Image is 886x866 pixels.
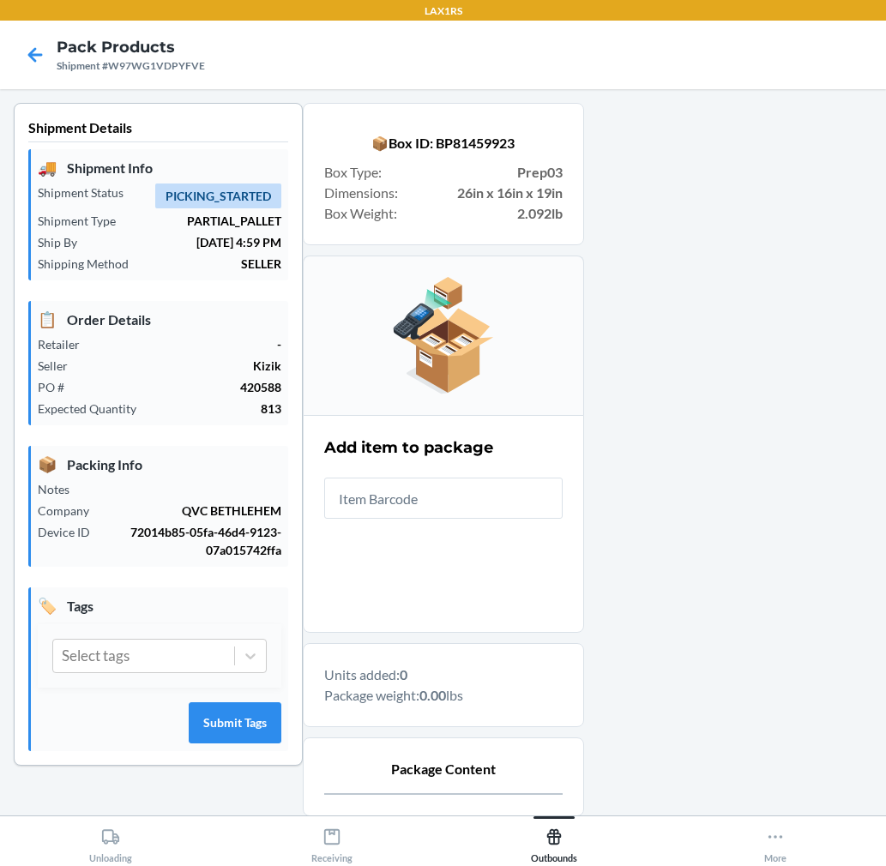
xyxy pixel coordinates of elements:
p: Shipment Info [38,156,281,179]
div: Outbounds [531,821,577,863]
div: More [764,821,787,863]
p: Expected Quantity [38,400,150,418]
p: 813 [150,400,281,418]
span: Box Type : [324,162,382,183]
p: Seller [38,357,81,375]
p: Retailer [38,335,93,353]
strong: 2.092lb [517,203,563,224]
button: Submit Tags [189,702,281,743]
strong: 26in x 16in x 19in [457,183,563,203]
span: Dimensions : [324,183,398,203]
button: More [665,816,886,863]
p: Device ID [38,523,104,541]
p: QVC BETHLEHEM [103,502,281,520]
strong: Prep03 [517,162,563,183]
span: 📦 [38,453,57,476]
p: SELLER [142,255,281,273]
span: Package Content [391,759,496,779]
div: Shipment #W97WG1VDPYFVE [57,58,205,74]
p: Package weight: lbs [324,685,563,706]
div: Receiving [311,821,353,863]
p: Shipment Status [38,183,137,201]
p: LAX1RS [425,3,462,19]
b: 0 [400,666,407,683]
button: Outbounds [443,816,665,863]
div: Unloading [89,821,132,863]
button: Receiving [221,816,443,863]
span: Box Weight : [324,203,397,224]
span: 📋 [38,308,57,331]
p: Order Details [38,308,281,331]
p: PO # [38,378,78,396]
p: Shipping Method [38,255,142,273]
b: 0.00 [419,687,446,703]
p: PARTIAL_PALLET [130,212,281,230]
p: Packing Info [38,453,281,476]
p: 72014b85-05fa-46d4-9123-07a015742ffa [104,523,281,559]
p: Kizik [81,357,281,375]
p: Shipment Details [28,117,288,142]
p: 📦 Box ID: BP81459923 [324,133,563,153]
div: Select tags [62,645,130,667]
h4: Pack Products [57,36,205,58]
span: 🚚 [38,156,57,179]
p: [DATE] 4:59 PM [91,233,281,251]
p: Company [38,502,103,520]
p: Tags [38,594,281,617]
p: Notes [38,480,83,498]
p: Units added: [324,665,563,685]
p: Ship By [38,233,91,251]
h2: Add item to package [324,436,493,459]
input: Item Barcode [324,478,563,519]
p: 420588 [78,378,281,396]
p: Shipment Type [38,212,130,230]
span: 🏷️ [38,594,57,617]
p: - [93,335,281,353]
span: PICKING_STARTED [155,183,281,208]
